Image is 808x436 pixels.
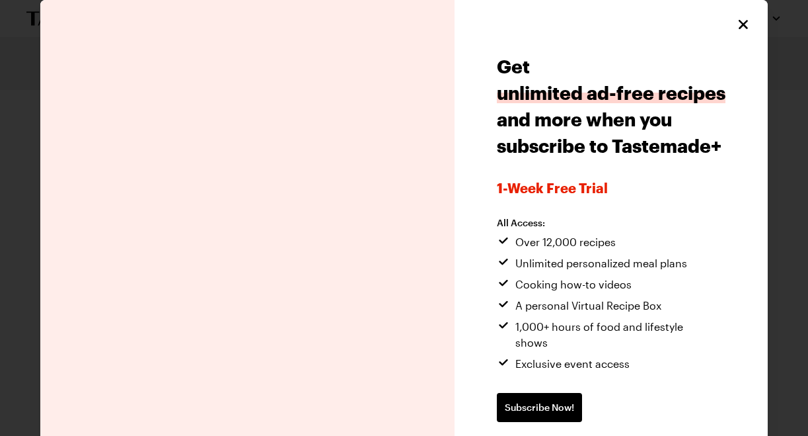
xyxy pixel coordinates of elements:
span: Over 12,000 recipes [515,234,616,250]
span: 1-week Free Trial [497,180,725,196]
span: Unlimited personalized meal plans [515,255,687,271]
span: Subscribe Now! [505,401,574,414]
a: Subscribe Now! [497,393,582,422]
button: Close [735,16,752,33]
span: Cooking how-to videos [515,277,632,292]
span: unlimited ad-free recipes [497,82,725,103]
span: 1,000+ hours of food and lifestyle shows [515,319,715,351]
h2: All Access: [497,217,715,229]
h1: Get and more when you subscribe to Tastemade+ [497,53,725,159]
span: A personal Virtual Recipe Box [515,298,661,314]
span: Exclusive event access [515,356,630,372]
